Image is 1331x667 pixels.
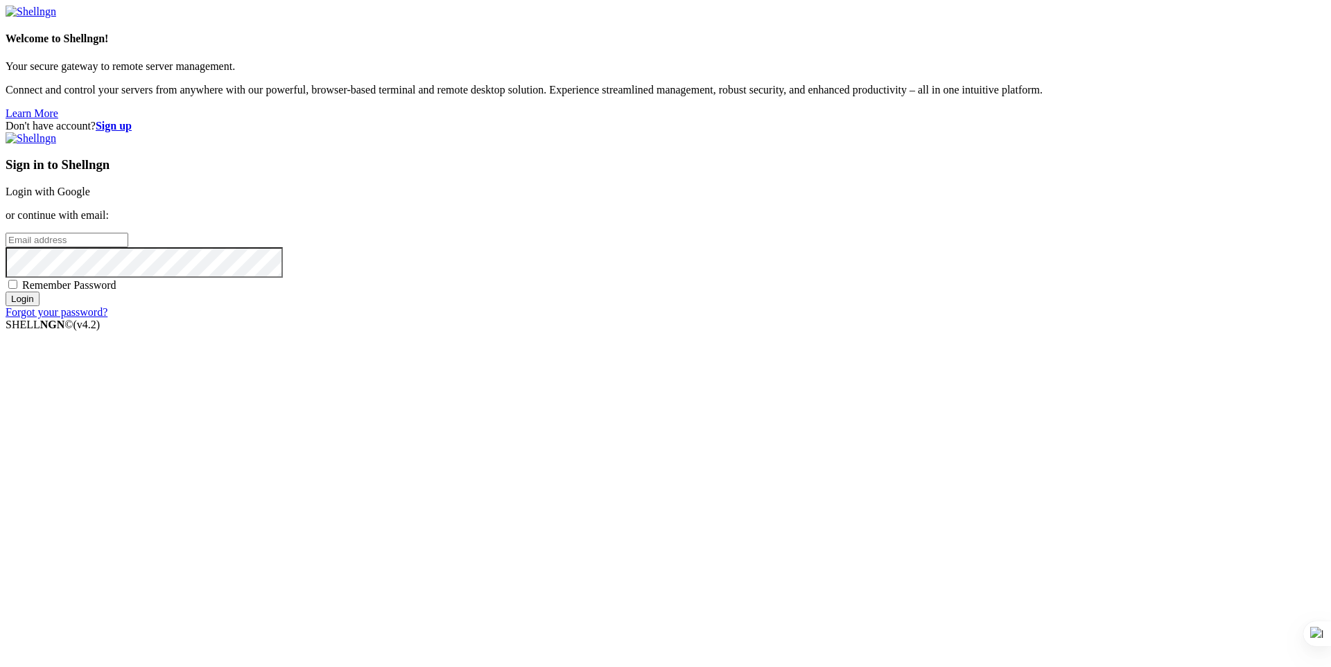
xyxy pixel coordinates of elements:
[6,233,128,247] input: Email address
[6,292,40,306] input: Login
[6,84,1325,96] p: Connect and control your servers from anywhere with our powerful, browser-based terminal and remo...
[6,33,1325,45] h4: Welcome to Shellngn!
[40,319,65,330] b: NGN
[6,306,107,318] a: Forgot your password?
[6,107,58,119] a: Learn More
[6,186,90,197] a: Login with Google
[8,280,17,289] input: Remember Password
[6,157,1325,172] h3: Sign in to Shellngn
[6,132,56,145] img: Shellngn
[6,120,1325,132] div: Don't have account?
[6,209,1325,222] p: or continue with email:
[6,6,56,18] img: Shellngn
[6,319,100,330] span: SHELL ©
[22,279,116,291] span: Remember Password
[6,60,1325,73] p: Your secure gateway to remote server management.
[96,120,132,132] a: Sign up
[73,319,101,330] span: 4.2.0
